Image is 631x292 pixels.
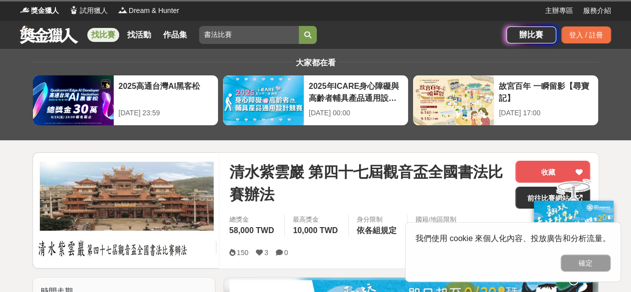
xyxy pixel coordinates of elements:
[31,5,59,16] span: 獎金獵人
[357,215,399,225] div: 身分限制
[534,201,614,267] img: ff197300-f8ee-455f-a0ae-06a3645bc375.jpg
[583,5,611,16] a: 服務介紹
[515,187,590,209] a: 前往比賽網站
[413,75,599,126] a: 故宮百年 一瞬留影【尋寶記】[DATE] 17:00
[229,226,274,235] span: 58,000 TWD
[118,5,128,15] img: Logo
[416,234,611,243] span: 我們使用 cookie 來個人化內容、投放廣告和分析流量。
[20,5,30,15] img: Logo
[87,28,119,42] a: 找比賽
[69,5,79,15] img: Logo
[309,108,403,118] div: [DATE] 00:00
[309,80,403,103] div: 2025年ICARE身心障礙與高齡者輔具產品通用設計競賽
[129,5,179,16] span: Dream & Hunter
[159,28,191,42] a: 作品集
[515,161,590,183] button: 收藏
[33,153,219,268] img: Cover Image
[123,28,155,42] a: 找活動
[357,226,397,235] span: 依各組規定
[222,75,409,126] a: 2025年ICARE身心障礙與高齡者輔具產品通用設計競賽[DATE] 00:00
[199,26,299,44] input: 翻玩臺味好乳力 等你發揮創意！
[506,26,556,43] a: 辦比賽
[284,249,288,257] span: 0
[416,215,456,225] div: 國籍/地區限制
[236,249,248,257] span: 150
[293,226,338,235] span: 10,000 TWD
[119,108,213,118] div: [DATE] 23:59
[293,215,340,225] span: 最高獎金
[229,215,276,225] span: 總獎金
[119,80,213,103] div: 2025高通台灣AI黑客松
[118,5,179,16] a: LogoDream & Hunter
[229,161,507,206] span: 清水紫雲巖 第四十七屆觀音盃全國書法比賽辦法
[561,255,611,272] button: 確定
[80,5,108,16] span: 試用獵人
[264,249,268,257] span: 3
[20,5,59,16] a: Logo獎金獵人
[32,75,218,126] a: 2025高通台灣AI黑客松[DATE] 23:59
[499,80,593,103] div: 故宮百年 一瞬留影【尋寶記】
[69,5,108,16] a: Logo試用獵人
[561,26,611,43] div: 登入 / 註冊
[293,58,338,67] span: 大家都在看
[499,108,593,118] div: [DATE] 17:00
[545,5,573,16] a: 主辦專區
